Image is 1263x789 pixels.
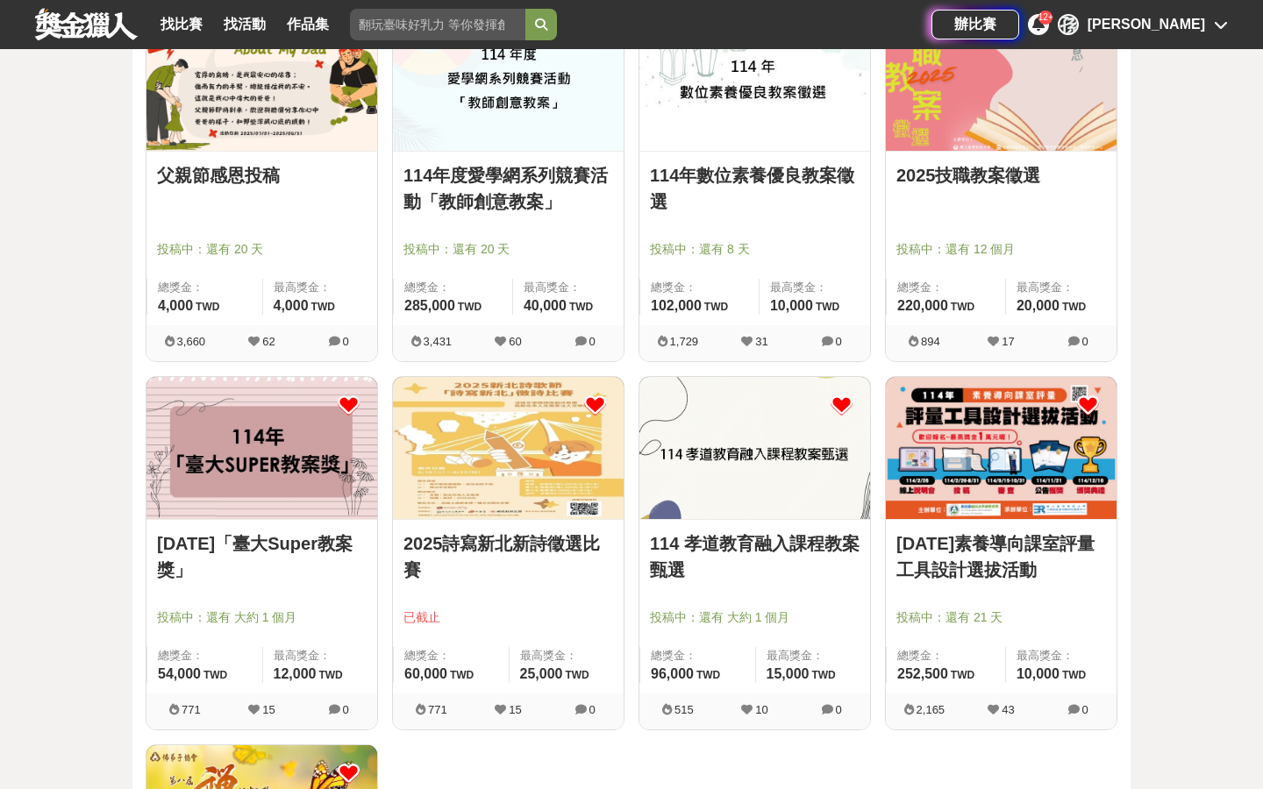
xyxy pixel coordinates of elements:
span: 96,000 [651,666,694,681]
img: Cover Image [146,377,377,519]
span: 102,000 [651,298,702,313]
span: 10 [755,703,767,716]
img: Cover Image [886,8,1117,150]
span: 0 [589,703,596,716]
span: 43 [1002,703,1014,716]
span: 總獎金： [404,647,498,665]
span: 15,000 [767,666,810,681]
img: Cover Image [886,377,1117,519]
a: Cover Image [393,377,624,520]
span: 0 [589,335,596,348]
span: 515 [674,703,694,716]
a: Cover Image [639,8,870,151]
span: 總獎金： [651,279,748,296]
img: Cover Image [393,8,624,150]
img: Cover Image [639,8,870,150]
span: 總獎金： [158,279,252,296]
span: TWD [565,669,589,681]
span: 已截止 [403,608,613,627]
a: Cover Image [886,377,1117,520]
span: TWD [816,301,839,313]
span: 252,500 [897,666,948,681]
a: 找活動 [217,12,273,37]
img: Cover Image [393,377,624,519]
span: TWD [704,301,728,313]
div: [PERSON_NAME] [1088,14,1205,35]
span: 3,431 [424,335,453,348]
span: 20,000 [1017,298,1060,313]
span: 771 [182,703,201,716]
span: TWD [569,301,593,313]
span: 17 [1002,335,1014,348]
span: 0 [836,335,842,348]
span: 投稿中：還有 大約 1 個月 [157,608,367,627]
a: 2025技職教案徵選 [896,162,1106,188]
span: 總獎金： [404,279,502,296]
span: TWD [311,301,335,313]
span: 60,000 [404,666,447,681]
span: TWD [811,669,835,681]
span: 1,729 [670,335,699,348]
span: 投稿中：還有 大約 1 個月 [650,608,860,627]
span: 220,000 [897,298,948,313]
a: 114 孝道教育融入課程教案甄選 [650,530,860,583]
span: 2,165 [917,703,945,716]
img: Cover Image [146,8,377,150]
span: TWD [1062,301,1086,313]
a: 找比賽 [153,12,210,37]
span: 投稿中：還有 8 天 [650,240,860,259]
span: TWD [1062,669,1086,681]
span: 投稿中：還有 20 天 [403,240,613,259]
a: 作品集 [280,12,336,37]
a: 114年度愛學網系列競賽活動「教師創意教案」 [403,162,613,215]
span: 12,000 [274,666,317,681]
a: 2025詩寫新北新詩徵選比賽 [403,530,613,583]
span: TWD [951,669,974,681]
div: 孫 [1058,14,1079,35]
span: 10,000 [770,298,813,313]
a: [DATE]「臺大Super教案獎」 [157,530,367,583]
span: 最高獎金： [1017,647,1106,665]
span: 總獎金： [158,647,252,665]
span: 最高獎金： [1017,279,1106,296]
span: 總獎金： [897,279,995,296]
a: Cover Image [393,8,624,151]
span: TWD [458,301,482,313]
span: 總獎金： [897,647,995,665]
span: 285,000 [404,298,455,313]
span: 31 [755,335,767,348]
span: 0 [1082,335,1088,348]
span: 12+ [1038,12,1053,22]
span: 投稿中：還有 21 天 [896,608,1106,627]
input: 翻玩臺味好乳力 等你發揮創意！ [350,9,525,40]
span: TWD [696,669,720,681]
span: 60 [509,335,521,348]
span: 0 [1082,703,1088,716]
img: Cover Image [639,377,870,519]
span: 投稿中：還有 12 個月 [896,240,1106,259]
span: 投稿中：還有 20 天 [157,240,367,259]
span: 15 [262,703,275,716]
a: Cover Image [886,8,1117,151]
span: 0 [836,703,842,716]
span: 最高獎金： [524,279,613,296]
a: [DATE]素養導向課室評量工具設計選拔活動 [896,530,1106,583]
span: 最高獎金： [274,647,367,665]
span: 0 [343,703,349,716]
span: 最高獎金： [770,279,860,296]
a: Cover Image [146,8,377,151]
a: 父親節感恩投稿 [157,162,367,188]
span: 54,000 [158,666,201,681]
span: 最高獎金： [274,279,367,296]
a: 辦比賽 [931,10,1019,39]
a: Cover Image [146,377,377,520]
span: TWD [450,669,474,681]
span: 15 [509,703,521,716]
span: 10,000 [1017,666,1060,681]
span: 771 [428,703,447,716]
span: TWD [318,669,342,681]
span: 25,000 [520,666,563,681]
span: 4,000 [158,298,193,313]
span: TWD [203,669,227,681]
span: 最高獎金： [767,647,860,665]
